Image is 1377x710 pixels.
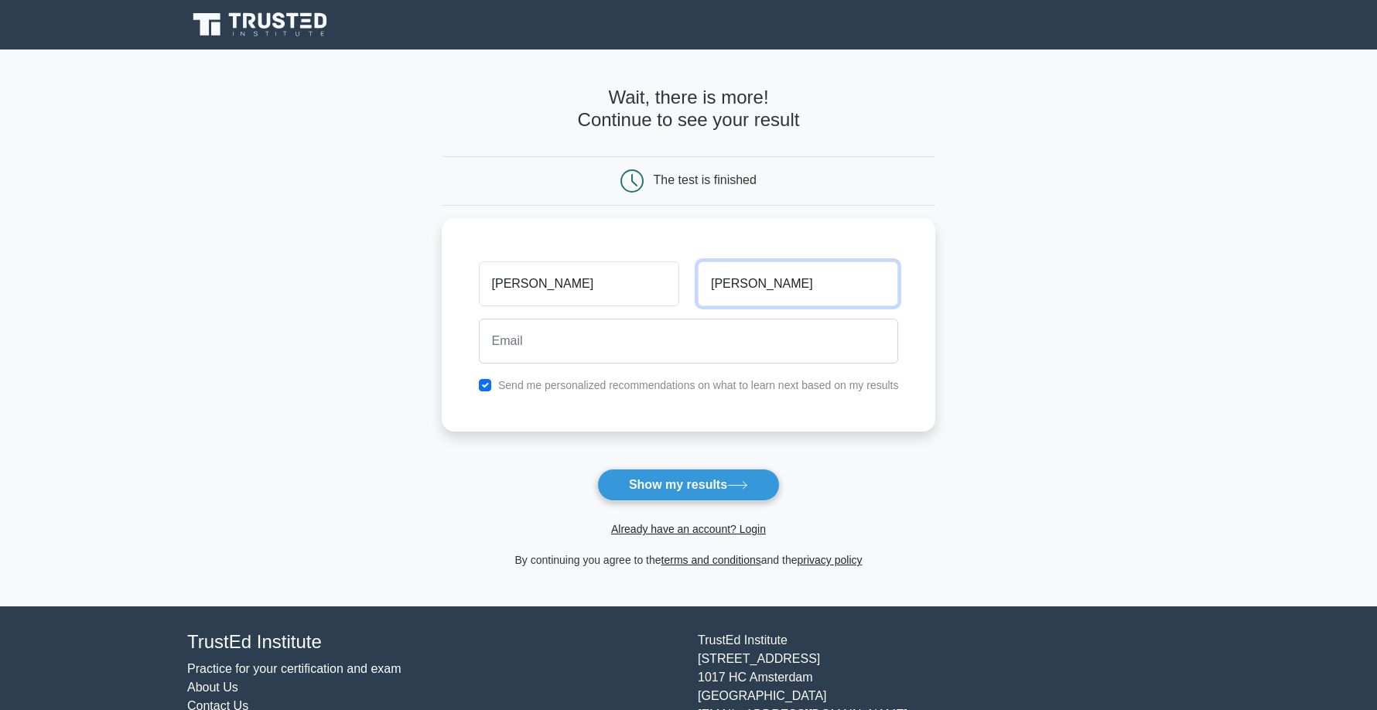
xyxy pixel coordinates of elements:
a: About Us [187,681,238,694]
div: The test is finished [654,173,757,186]
h4: Wait, there is more! Continue to see your result [442,87,936,131]
input: Email [479,319,899,364]
a: Practice for your certification and exam [187,662,401,675]
button: Show my results [597,469,780,501]
a: terms and conditions [661,554,761,566]
input: First name [479,261,679,306]
a: Already have an account? Login [611,523,766,535]
h4: TrustEd Institute [187,631,679,654]
a: privacy policy [798,554,863,566]
div: By continuing you agree to the and the [432,551,945,569]
label: Send me personalized recommendations on what to learn next based on my results [498,379,899,391]
input: Last name [698,261,898,306]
